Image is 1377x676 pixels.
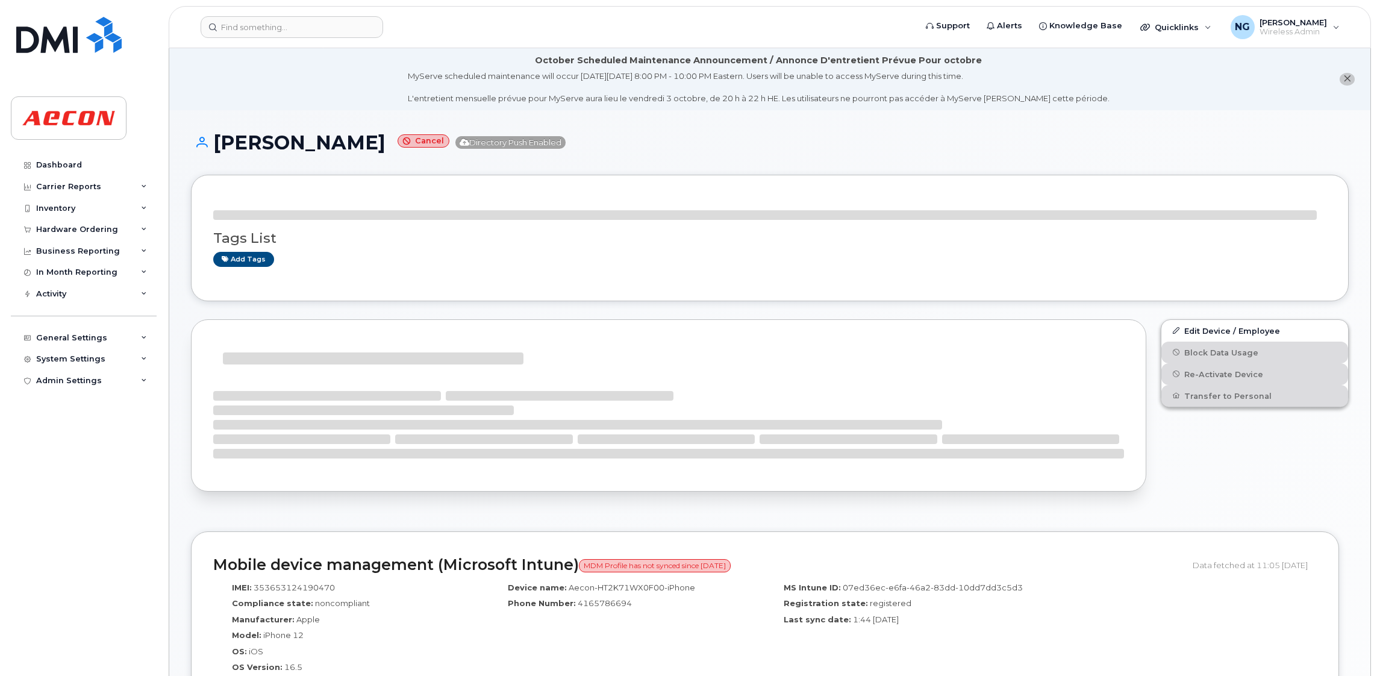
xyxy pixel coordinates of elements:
span: Apple [296,615,320,624]
button: Transfer to Personal [1161,385,1348,407]
label: OS: [232,646,247,657]
label: Model: [232,630,261,641]
span: 16.5 [284,662,302,672]
h1: [PERSON_NAME] [191,132,1349,153]
button: Block Data Usage [1161,342,1348,363]
span: iOS [249,646,263,656]
span: 07ed36ec-e6fa-46a2-83dd-10dd7dd3c5d3 [843,583,1023,592]
div: MyServe scheduled maintenance will occur [DATE][DATE] 8:00 PM - 10:00 PM Eastern. Users will be u... [408,70,1110,104]
label: MS Intune ID: [784,582,841,593]
label: Phone Number: [508,598,576,609]
label: Device name: [508,582,567,593]
h3: Tags List [213,231,1326,246]
label: Manufacturer: [232,614,295,625]
div: Data fetched at 11:05 [DATE] [1193,554,1317,577]
span: registered [870,598,911,608]
button: close notification [1340,73,1355,86]
label: Last sync date: [784,614,851,625]
a: Edit Device / Employee [1161,320,1348,342]
span: Re-Activate Device [1184,369,1263,378]
label: Registration state: [784,598,868,609]
span: 353653124190470 [254,583,335,592]
small: Cancel [398,134,449,148]
span: 4165786694 [578,598,632,608]
label: IMEI: [232,582,252,593]
h2: Mobile device management (Microsoft Intune) [213,557,1184,574]
label: Compliance state: [232,598,313,609]
button: Re-Activate Device [1161,363,1348,385]
span: Aecon-HT2K71WX0F00-iPhone [569,583,695,592]
a: Add tags [213,252,274,267]
label: OS Version: [232,662,283,673]
span: noncompliant [315,598,370,608]
span: Directory Push Enabled [455,136,566,149]
span: 1:44 [DATE] [853,615,899,624]
span: iPhone 12 [263,630,304,640]
span: MDM Profile has not synced since [DATE] [579,559,731,572]
div: October Scheduled Maintenance Announcement / Annonce D'entretient Prévue Pour octobre [535,54,982,67]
